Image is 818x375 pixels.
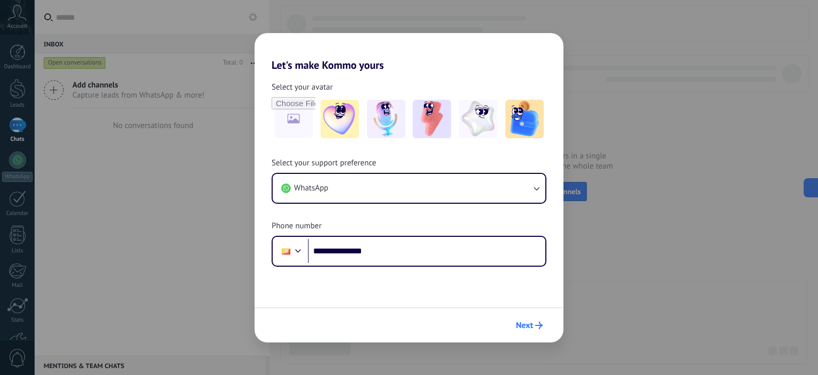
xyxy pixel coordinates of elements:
[321,100,359,138] img: -1.jpeg
[505,100,544,138] img: -5.jpeg
[255,33,563,71] h2: Let's make Kommo yours
[273,174,545,203] button: WhatsApp
[511,316,547,334] button: Next
[276,240,296,262] div: Bhutan: + 975
[272,221,322,232] span: Phone number
[367,100,405,138] img: -2.jpeg
[272,158,376,169] span: Select your support preference
[516,322,533,329] span: Next
[294,183,328,194] span: WhatsApp
[459,100,497,138] img: -4.jpeg
[272,82,333,93] span: Select your avatar
[413,100,451,138] img: -3.jpeg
